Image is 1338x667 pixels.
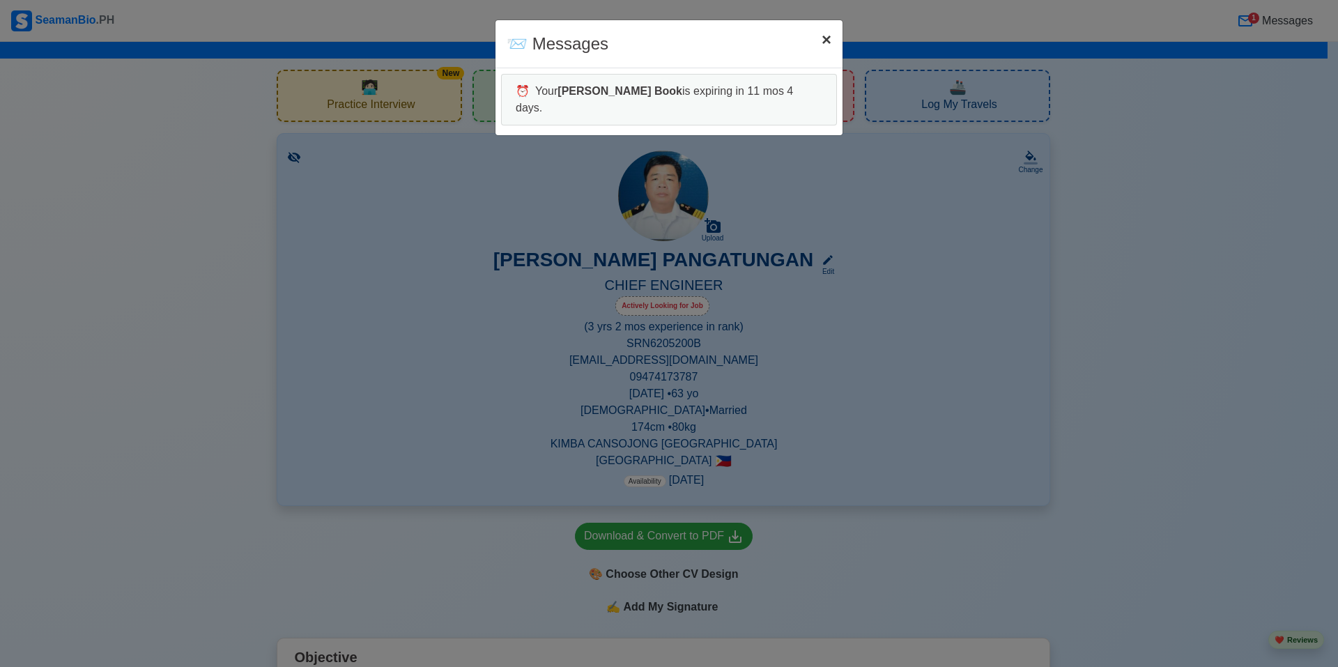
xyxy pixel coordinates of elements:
b: [PERSON_NAME] Book [557,85,682,97]
span: × [822,30,831,49]
div: Messages [507,31,608,56]
span: ⏰ [516,85,530,97]
span: messages [507,34,528,53]
div: Your is expiring in 11 mos 4 days. [501,74,837,125]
